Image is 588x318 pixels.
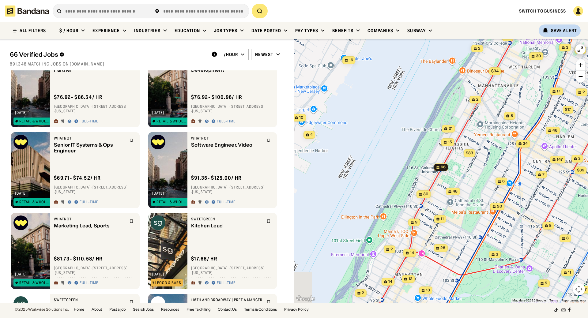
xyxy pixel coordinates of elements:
div: Education [175,28,200,33]
div: ALL FILTERS [20,28,46,33]
span: 14 [410,250,414,256]
a: Resources [161,308,179,311]
span: $39 [577,168,584,172]
div: Pay Types [295,28,318,33]
span: $18 [504,35,511,39]
span: 14 [388,279,392,284]
span: 2 [362,290,364,296]
a: Search Jobs [133,308,154,311]
span: 2 [476,97,479,102]
span: 66 [441,165,446,170]
span: 20 [497,204,502,209]
a: Terms & Conditions [244,308,277,311]
img: Bandana logotype [5,6,49,17]
span: 10 [299,115,303,120]
span: Map data ©2025 Google [512,299,546,302]
span: 5 [545,281,547,286]
span: 17 [583,287,587,292]
span: $17 [565,107,571,112]
span: 147 [557,157,563,162]
a: Post a job [109,308,126,311]
span: 46 [552,128,557,133]
span: 7 [542,172,545,177]
span: 8 [511,113,513,118]
span: 28 [440,245,445,251]
span: 15 [448,140,452,145]
span: 3 [566,45,568,50]
span: 4 [310,132,313,137]
span: 34 [523,141,528,146]
div: Job Types [214,28,237,33]
span: 3 [578,156,581,161]
div: /hour [224,52,238,57]
div: Save Alert [551,28,577,33]
span: 12 [409,276,413,282]
div: Newest [255,52,273,57]
div: $ / hour [59,28,78,33]
img: Google [296,295,316,303]
div: Industries [134,28,160,33]
a: Privacy Policy [284,308,309,311]
span: 48 [453,189,458,194]
a: Contact Us [218,308,237,311]
span: 11 [441,216,444,222]
span: 2 [478,46,481,51]
span: 16 [349,58,353,63]
span: 11 [568,270,571,275]
span: $83 [466,151,473,155]
div: Benefits [332,28,353,33]
span: 2 [390,247,393,252]
a: Switch to Business [519,8,566,14]
a: Terms (opens in new tab) [549,299,558,302]
div: Subway [407,28,426,33]
a: Free Tax Filing [187,308,210,311]
span: 8 [566,236,569,241]
a: Open this area in Google Maps (opens a new window) [296,295,316,303]
span: 30 [536,54,541,59]
a: About [92,308,102,311]
span: 21 [449,126,453,131]
span: 30 [423,192,428,197]
span: 3 [496,252,498,257]
span: 9 [415,220,417,225]
span: 8 [549,223,552,228]
span: 6 [502,179,505,184]
a: Home [74,308,84,311]
span: 13 [426,288,430,293]
div: 66 Verified Jobs [10,51,206,58]
span: 17 [557,89,560,94]
a: Report a map error [562,299,586,302]
span: $34 [491,69,499,73]
div: 891,348 matching jobs on [DOMAIN_NAME] [10,61,284,67]
div: Date Posted [251,28,281,33]
div: Experience [92,28,120,33]
div: grid [10,70,284,303]
div: Companies [367,28,393,33]
span: 2 [582,90,585,95]
button: Map camera controls [573,283,585,295]
div: © 2025 Workwise Solutions Inc. [15,308,69,311]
